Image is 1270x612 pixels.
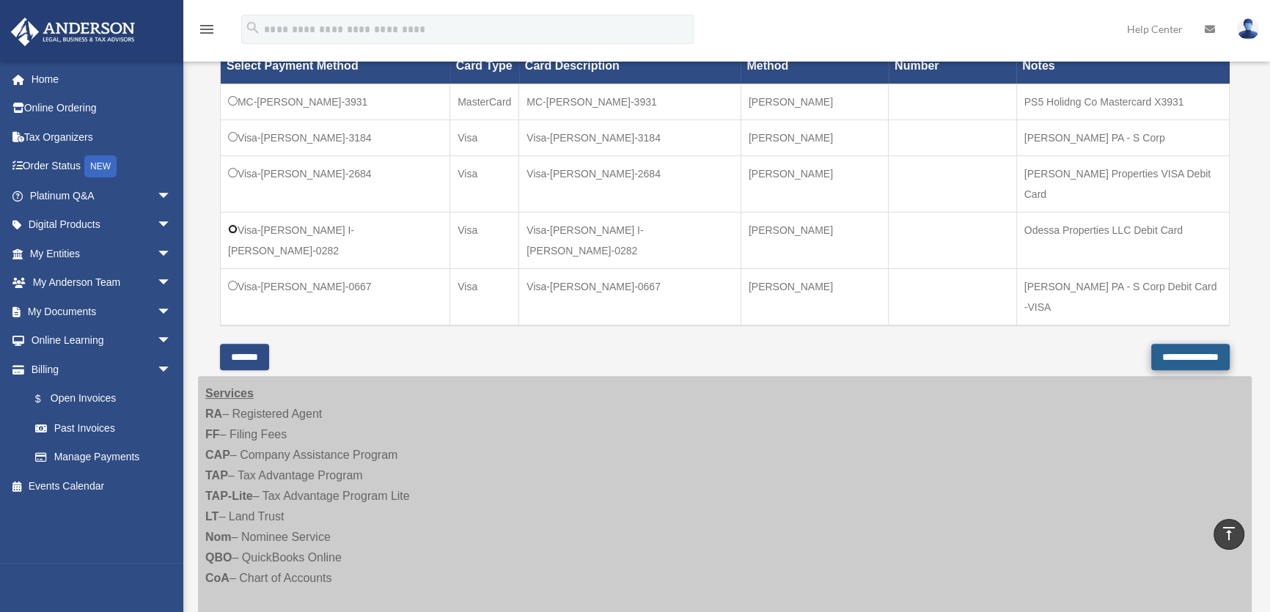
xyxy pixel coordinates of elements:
[21,413,186,443] a: Past Invoices
[10,297,194,326] a: My Documentsarrow_drop_down
[10,268,194,298] a: My Anderson Teamarrow_drop_down
[157,268,186,298] span: arrow_drop_down
[245,20,261,36] i: search
[221,269,450,326] td: Visa-[PERSON_NAME]-0667
[10,326,194,355] a: Online Learningarrow_drop_down
[205,572,230,584] strong: CoA
[519,120,741,156] td: Visa-[PERSON_NAME]-3184
[205,387,254,399] strong: Services
[10,471,194,501] a: Events Calendar
[1220,525,1238,542] i: vertical_align_top
[43,390,51,408] span: $
[519,156,741,213] td: Visa-[PERSON_NAME]-2684
[205,490,253,502] strong: TAP-Lite
[10,122,194,152] a: Tax Organizers
[1016,156,1229,213] td: [PERSON_NAME] Properties VISA Debit Card
[10,239,194,268] a: My Entitiesarrow_drop_down
[205,531,232,543] strong: Nom
[1016,213,1229,269] td: Odessa Properties LLC Debit Card
[10,94,194,123] a: Online Ordering
[21,443,186,472] a: Manage Payments
[741,269,889,326] td: [PERSON_NAME]
[221,120,450,156] td: Visa-[PERSON_NAME]-3184
[205,408,222,420] strong: RA
[450,156,519,213] td: Visa
[157,181,186,211] span: arrow_drop_down
[450,84,519,120] td: MasterCard
[221,156,450,213] td: Visa-[PERSON_NAME]-2684
[221,213,450,269] td: Visa-[PERSON_NAME] I-[PERSON_NAME]-0282
[205,428,220,440] strong: FF
[450,213,519,269] td: Visa
[7,18,139,46] img: Anderson Advisors Platinum Portal
[10,64,194,94] a: Home
[1237,18,1259,40] img: User Pic
[21,384,179,414] a: $Open Invoices
[450,269,519,326] td: Visa
[741,120,889,156] td: [PERSON_NAME]
[198,26,216,38] a: menu
[10,355,186,384] a: Billingarrow_drop_down
[741,213,889,269] td: [PERSON_NAME]
[519,84,741,120] td: MC-[PERSON_NAME]-3931
[198,21,216,38] i: menu
[157,297,186,327] span: arrow_drop_down
[1016,120,1229,156] td: [PERSON_NAME] PA - S Corp
[1214,519,1244,550] a: vertical_align_top
[741,156,889,213] td: [PERSON_NAME]
[10,210,194,240] a: Digital Productsarrow_drop_down
[519,269,741,326] td: Visa-[PERSON_NAME]-0667
[157,210,186,240] span: arrow_drop_down
[205,449,230,461] strong: CAP
[84,155,117,177] div: NEW
[10,181,194,210] a: Platinum Q&Aarrow_drop_down
[157,326,186,356] span: arrow_drop_down
[450,120,519,156] td: Visa
[221,84,450,120] td: MC-[PERSON_NAME]-3931
[205,510,219,523] strong: LT
[741,84,889,120] td: [PERSON_NAME]
[157,355,186,385] span: arrow_drop_down
[10,152,194,182] a: Order StatusNEW
[519,213,741,269] td: Visa-[PERSON_NAME] I-[PERSON_NAME]-0282
[1016,269,1229,326] td: [PERSON_NAME] PA - S Corp Debit Card -VISA
[1016,84,1229,120] td: PS5 Holidng Co Mastercard X3931
[205,551,232,564] strong: QBO
[157,239,186,269] span: arrow_drop_down
[205,469,228,482] strong: TAP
